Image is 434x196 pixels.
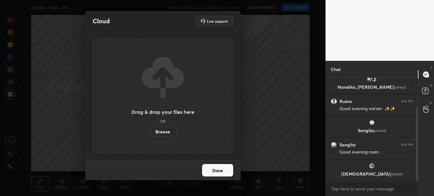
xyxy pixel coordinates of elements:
div: 9:04 PM [401,100,413,103]
img: b7dd0a1bede3447da63281c57ab6f7f2.jpg [371,76,377,82]
button: Done [202,164,233,176]
p: D [430,83,432,88]
img: default.png [331,98,337,105]
p: G [430,100,432,105]
h2: Cloud [93,17,110,25]
span: joined [394,84,406,90]
img: 3 [369,119,375,126]
p: [DEMOGRAPHIC_DATA] [331,171,413,176]
h5: Live support [207,19,228,23]
h5: OR [160,119,166,123]
p: Chat [326,61,346,78]
span: joined [374,127,386,133]
h6: Sangita [339,142,356,148]
p: Sangita [331,128,413,133]
h3: Drag & drop your files here [132,109,194,114]
p: T [430,66,432,70]
img: 3 [331,142,337,148]
div: Good evening ma'am ✨✨ [339,106,413,112]
h6: Rudra [339,99,352,104]
img: 873b068f77574790bb46b1f4a7ac962d.jpg [369,163,375,169]
div: grid [326,78,418,181]
span: joined [390,171,403,177]
div: 9:06 PM [401,143,413,147]
p: Nandika, [PERSON_NAME] [331,85,413,90]
div: Good evening mam [339,149,413,155]
img: 3 [367,76,373,82]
